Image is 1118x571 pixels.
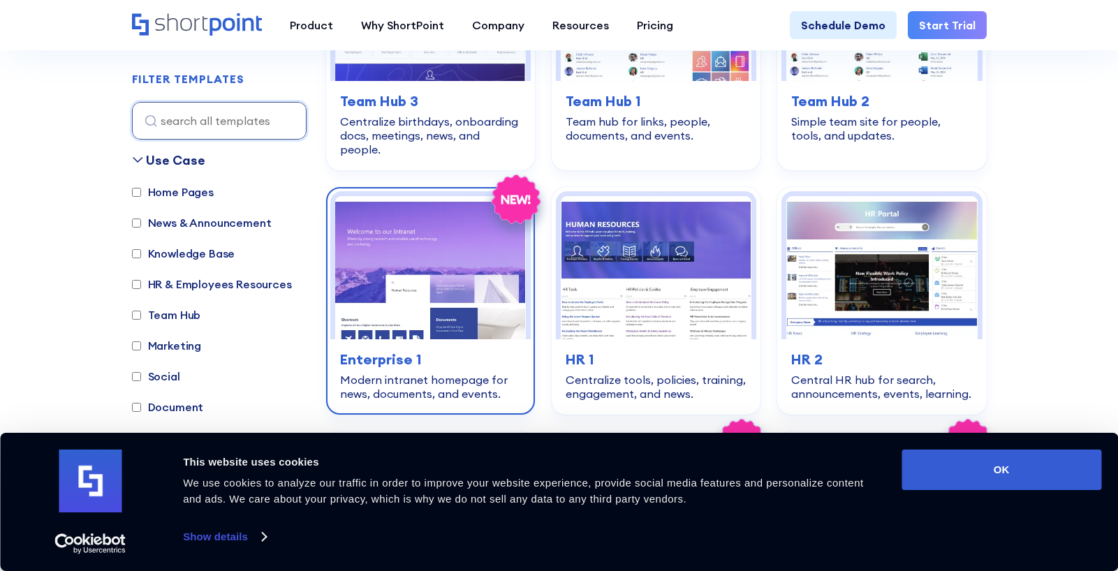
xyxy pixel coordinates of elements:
div: Resources [552,17,609,34]
a: Why ShortPoint [347,11,458,39]
input: Home Pages [132,188,141,197]
label: Knowledge Base [132,245,235,262]
img: logo [59,450,122,512]
div: Product [290,17,333,34]
div: Modern intranet homepage for news, documents, and events. [340,373,521,401]
a: Pricing [623,11,687,39]
a: Usercentrics Cookiebot - opens in a new window [29,533,152,554]
input: Team Hub [132,311,141,320]
a: Schedule Demo [790,11,897,39]
label: HR & Employees Resources [132,276,292,292]
h3: Team Hub 1 [566,91,746,112]
a: Product [276,11,347,39]
div: Use Case [146,151,205,170]
input: Social [132,372,141,381]
a: Resources [538,11,623,39]
label: News & Announcement [132,214,272,231]
a: Home [132,13,262,37]
div: Why ShortPoint [361,17,444,34]
input: Document [132,403,141,412]
a: HR 2 - HR Intranet Portal: Central HR hub for search, announcements, events, learning.HR 2Central... [777,187,986,415]
input: Knowledge Base [132,249,141,258]
div: Pricing [637,17,673,34]
div: This website uses cookies [183,454,870,470]
button: OK [902,450,1101,490]
img: HR 1 – Human Resources Template: Centralize tools, policies, training, engagement, and news. [561,196,751,339]
input: HR & Employees Resources [132,280,141,289]
h2: FILTER TEMPLATES [132,73,244,86]
input: News & Announcement [132,218,141,228]
a: Company [458,11,538,39]
a: Enterprise 1 – SharePoint Homepage Design: Modern intranet homepage for news, documents, and even... [326,187,535,415]
a: HR 1 – Human Resources Template: Centralize tools, policies, training, engagement, and news.HR 1C... [552,187,760,415]
div: Simple team site for people, tools, and updates. [791,114,972,142]
img: HR 2 - HR Intranet Portal: Central HR hub for search, announcements, events, learning. [786,196,977,339]
img: Enterprise 1 – SharePoint Homepage Design: Modern intranet homepage for news, documents, and events. [335,196,526,339]
div: Team hub for links, people, documents, and events. [566,114,746,142]
label: Document [132,399,204,415]
label: Home Pages [132,184,214,200]
label: Marketing [132,337,202,354]
input: Marketing [132,341,141,350]
a: Show details [183,526,265,547]
div: Central HR hub for search, announcements, events, learning. [791,373,972,401]
label: Social [132,368,180,385]
div: Centralize birthdays, onboarding docs, meetings, news, and people. [340,114,521,156]
a: Start Trial [908,11,987,39]
span: We use cookies to analyze our traffic in order to improve your website experience, provide social... [183,477,864,505]
h3: Team Hub 3 [340,91,521,112]
input: search all templates [132,102,307,140]
label: Team Hub [132,306,201,323]
h3: HR 2 [791,349,972,370]
h3: Enterprise 1 [340,349,521,370]
h3: Team Hub 2 [791,91,972,112]
div: Company [472,17,524,34]
div: Centralize tools, policies, training, engagement, and news. [566,373,746,401]
h3: HR 1 [566,349,746,370]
